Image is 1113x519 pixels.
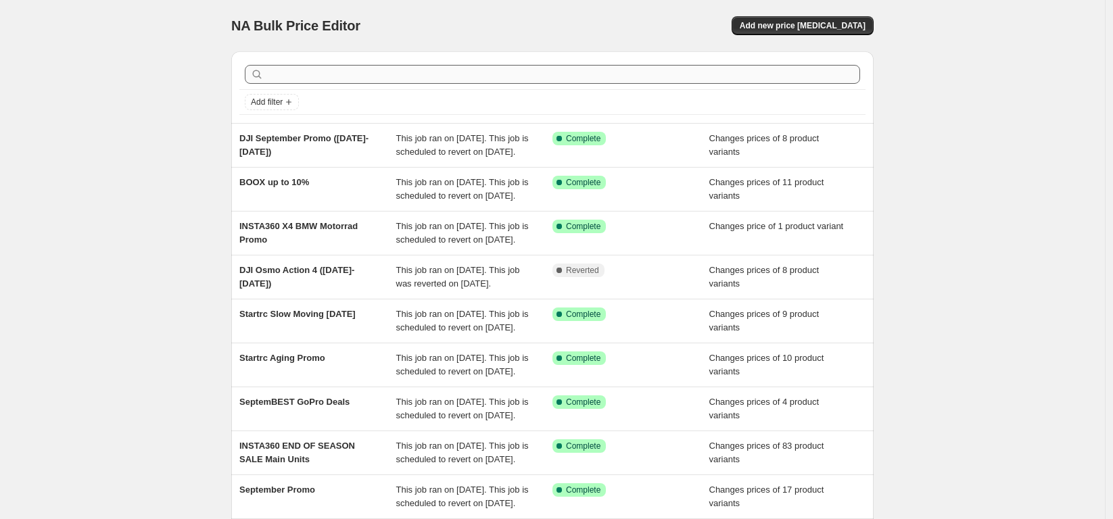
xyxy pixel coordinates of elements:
[566,397,600,407] span: Complete
[566,265,599,276] span: Reverted
[396,221,529,245] span: This job ran on [DATE]. This job is scheduled to revert on [DATE].
[239,133,369,157] span: DJI September Promo ([DATE]-[DATE])
[566,309,600,320] span: Complete
[396,397,529,420] span: This job ran on [DATE]. This job is scheduled to revert on [DATE].
[566,353,600,364] span: Complete
[239,309,356,319] span: Startrc Slow Moving [DATE]
[709,177,824,201] span: Changes prices of 11 product variants
[740,20,866,31] span: Add new price [MEDICAL_DATA]
[251,97,283,107] span: Add filter
[709,221,844,231] span: Changes price of 1 product variant
[709,441,824,464] span: Changes prices of 83 product variants
[709,133,820,157] span: Changes prices of 8 product variants
[709,309,820,332] span: Changes prices of 9 product variants
[231,18,360,33] span: NA Bulk Price Editor
[396,441,529,464] span: This job ran on [DATE]. This job is scheduled to revert on [DATE].
[239,441,355,464] span: INSTA360 END OF SEASON SALE Main Units
[396,353,529,376] span: This job ran on [DATE]. This job is scheduled to revert on [DATE].
[709,265,820,289] span: Changes prices of 8 product variants
[732,16,874,35] button: Add new price [MEDICAL_DATA]
[245,94,299,110] button: Add filter
[709,397,820,420] span: Changes prices of 4 product variants
[239,221,358,245] span: INSTA360 X4 BMW Motorrad Promo
[566,133,600,144] span: Complete
[396,485,529,508] span: This job ran on [DATE]. This job is scheduled to revert on [DATE].
[396,133,529,157] span: This job ran on [DATE]. This job is scheduled to revert on [DATE].
[566,177,600,188] span: Complete
[566,485,600,495] span: Complete
[239,485,315,495] span: September Promo
[709,485,824,508] span: Changes prices of 17 product variants
[709,353,824,376] span: Changes prices of 10 product variants
[239,265,354,289] span: DJI Osmo Action 4 ([DATE]-[DATE])
[239,397,350,407] span: SeptemBEST GoPro Deals
[566,441,600,451] span: Complete
[396,309,529,332] span: This job ran on [DATE]. This job is scheduled to revert on [DATE].
[566,221,600,232] span: Complete
[396,177,529,201] span: This job ran on [DATE]. This job is scheduled to revert on [DATE].
[239,353,325,363] span: Startrc Aging Promo
[396,265,520,289] span: This job ran on [DATE]. This job was reverted on [DATE].
[239,177,309,187] span: BOOX up to 10%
